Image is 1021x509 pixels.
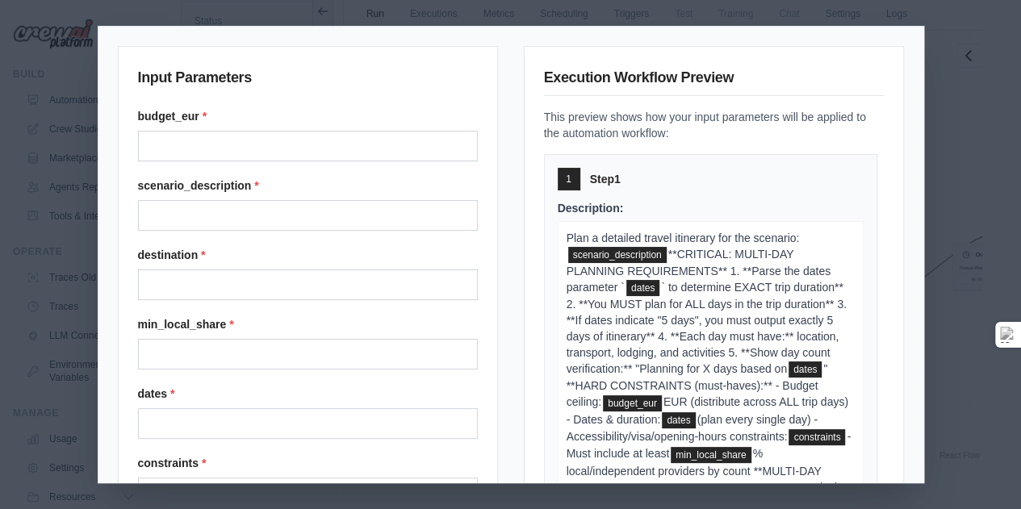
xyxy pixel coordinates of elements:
[567,232,800,244] span: Plan a detailed travel itinerary for the scenario:
[544,66,884,96] h3: Execution Workflow Preview
[138,316,478,332] label: min_local_share
[138,66,478,95] h3: Input Parameters
[567,281,847,375] span: ` to determine EXACT trip duration** 2. **You MUST plan for ALL days in the trip duration** 3. **...
[566,173,571,186] span: 1
[626,280,659,296] span: dates
[544,109,884,141] p: This preview shows how your input parameters will be applied to the automation workflow:
[603,395,662,411] span: budget_eur
[138,108,478,124] label: budget_eur
[558,202,624,215] span: Description:
[138,247,478,263] label: destination
[138,386,478,402] label: dates
[138,177,478,194] label: scenario_description
[568,247,667,263] span: scenario_description
[567,248,831,294] span: **CRITICAL: MULTI-DAY PLANNING REQUIREMENTS** 1. **Parse the dates parameter `
[789,429,845,445] span: constraints
[138,455,478,471] label: constraints
[567,362,828,408] span: " **HARD CONSTRAINTS (must-haves):** - Budget ceiling:
[590,171,621,187] span: Step 1
[940,432,1021,509] iframe: Chat Widget
[789,361,822,378] span: dates
[567,395,848,425] span: EUR (distribute across ALL trip days) - Dates & duration:
[671,447,751,463] span: min_local_share
[662,412,695,428] span: dates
